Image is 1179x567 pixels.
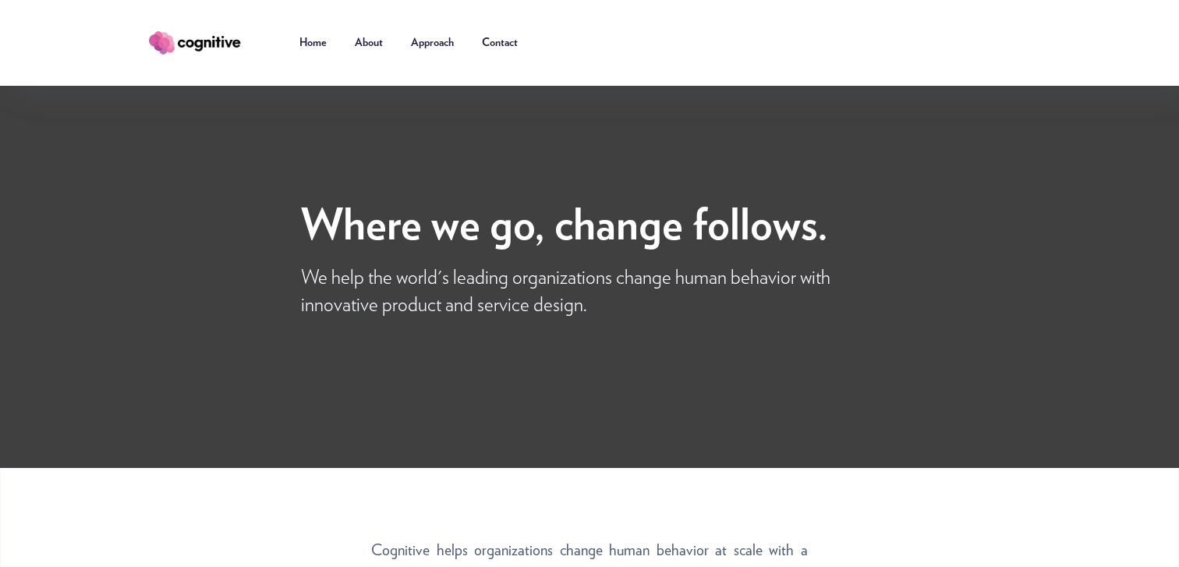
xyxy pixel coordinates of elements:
div: We help the world's leading organizations change human behavior with innovative product and servi... [301,264,878,320]
h1: Where we go, change follows. [301,196,828,257]
a: Contact [468,19,532,66]
a: home [145,28,266,58]
a: Approach [397,19,468,66]
a: About [341,19,397,66]
a: Home [285,19,341,66]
